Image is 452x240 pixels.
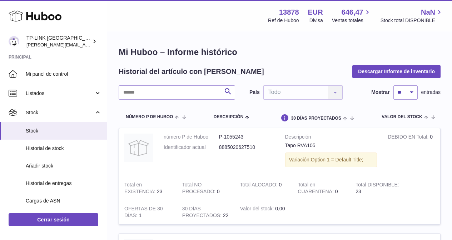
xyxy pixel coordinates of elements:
[126,115,173,119] span: número P de Huboo
[119,67,264,76] h2: Historial del artículo con [PERSON_NAME]
[26,90,94,97] span: Listados
[335,189,338,194] span: 0
[352,65,441,78] button: Descargar Informe de inventario
[182,182,217,196] strong: Total NO PROCESADO
[26,35,91,48] div: TP-LINK [GEOGRAPHIC_DATA], SOCIEDAD LIMITADA
[311,157,363,162] span: Option 1 = Default Title;
[421,7,435,17] span: NaN
[308,7,323,17] strong: EUR
[26,127,101,134] span: Stock
[119,176,177,200] td: 23
[26,71,101,77] span: Mi panel de control
[249,89,260,96] label: País
[371,89,389,96] label: Mostrar
[119,46,441,58] h1: Mi Huboo – Informe histórico
[382,128,440,176] td: 0
[26,145,101,152] span: Historial de stock
[291,116,341,121] span: 30 DÍAS PROYECTADOS
[219,144,274,151] dd: 8885020627510
[268,17,299,24] div: Ref de Huboo
[164,134,219,140] dt: número P de Huboo
[381,17,443,24] span: Stock total DISPONIBLE
[240,206,275,213] strong: Valor del stock
[9,213,98,226] a: Cerrar sesión
[388,134,430,141] strong: DEBIDO EN Total
[26,42,143,47] span: [PERSON_NAME][EMAIL_ADDRESS][DOMAIN_NAME]
[26,197,101,204] span: Cargas de ASN
[382,115,422,119] span: Valor del stock
[124,206,163,220] strong: OFERTAS DE 30 DÍAS
[309,17,323,24] div: Divisa
[182,206,223,220] strong: 30 DÍAS PROYECTADOS
[119,200,177,224] td: 1
[332,7,372,24] a: 646,47 Ventas totales
[26,162,101,169] span: Añadir stock
[26,109,94,116] span: Stock
[177,176,235,200] td: 0
[332,17,372,24] span: Ventas totales
[285,152,377,167] div: Variación:
[124,134,153,162] img: product image
[342,7,363,17] span: 646,47
[356,182,399,189] strong: Total DISPONIBLE
[350,176,408,200] td: 23
[285,134,377,142] strong: Descripción
[219,134,274,140] dd: P-1055243
[164,144,219,151] dt: Identificador actual
[279,7,299,17] strong: 13878
[421,89,441,96] span: entradas
[285,142,377,149] div: Tapo RVA105
[298,182,335,196] strong: Total en CUARENTENA
[177,200,235,224] td: 22
[214,115,243,119] span: Descripción
[124,182,157,196] strong: Total en EXISTENCIA
[240,182,279,189] strong: Total ALOCADO
[381,7,443,24] a: NaN Stock total DISPONIBLE
[235,176,293,200] td: 0
[9,36,19,47] img: celia.yan@tp-link.com
[26,180,101,187] span: Historial de entregas
[275,206,285,211] span: 0,00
